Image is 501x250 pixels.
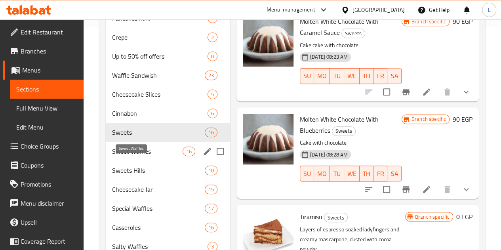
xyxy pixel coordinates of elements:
[330,68,344,84] button: TU
[324,213,348,222] div: Sweets
[208,53,217,60] span: 0
[208,34,217,41] span: 2
[377,168,384,179] span: FR
[300,40,402,50] p: Cake cake with chocolate
[205,205,217,212] span: 17
[333,168,341,179] span: TU
[112,204,205,213] span: Special Waffles
[317,70,327,82] span: MO
[106,28,230,47] div: Crepe2
[106,85,230,104] div: Cheesecake Slices5
[300,138,402,148] p: Cake with chocolate
[3,137,84,156] a: Choice Groups
[352,6,405,14] div: [GEOGRAPHIC_DATA]
[408,115,449,123] span: Branch specific
[461,87,471,97] svg: Show Choices
[3,213,84,232] a: Upsell
[112,185,205,194] span: Cheesecake Jar
[488,6,490,14] span: L
[3,23,84,42] a: Edit Restaurant
[396,180,415,199] button: Branch-specific-item
[10,99,84,118] a: Full Menu View
[3,175,84,194] a: Promotions
[106,218,230,237] div: Casseroles16
[300,211,322,223] span: Tiramisu
[112,71,205,80] span: Waffle Sandwish
[360,166,373,181] button: TH
[21,198,77,208] span: Menu disclaimer
[3,61,84,80] a: Menus
[303,168,311,179] span: SU
[461,185,471,194] svg: Show Choices
[205,166,217,175] div: items
[16,103,77,113] span: Full Menu View
[422,185,431,194] a: Edit menu item
[363,168,370,179] span: TH
[208,52,217,61] div: items
[456,211,472,222] h6: 0 EGP
[300,166,314,181] button: SU
[307,151,351,158] span: [DATE] 08:28 AM
[300,68,314,84] button: SU
[344,68,360,84] button: WE
[10,118,84,137] a: Edit Menu
[412,213,453,221] span: Branch specific
[396,82,415,101] button: Branch-specific-item
[208,110,217,117] span: 6
[183,148,195,155] span: 16
[106,161,230,180] div: Sweets Hills10
[112,109,208,118] div: Cinnabon
[391,168,398,179] span: SA
[205,71,217,80] div: items
[347,168,356,179] span: WE
[3,194,84,213] a: Menu disclaimer
[359,180,378,199] button: sort-choices
[377,70,384,82] span: FR
[378,84,395,100] span: Select to update
[453,114,472,125] h6: 90 EGP
[106,47,230,66] div: Up to 50% off offers0
[344,166,360,181] button: WE
[453,16,472,27] h6: 90 EGP
[106,104,230,123] div: Cinnabon6
[208,32,217,42] div: items
[112,223,205,232] span: Casseroles
[112,128,205,137] span: Sweets
[359,82,378,101] button: sort-choices
[205,167,217,174] span: 10
[332,126,356,136] div: Sweets
[208,91,217,98] span: 5
[21,179,77,189] span: Promotions
[363,70,370,82] span: TH
[360,68,373,84] button: TH
[314,68,330,84] button: MO
[205,223,217,232] div: items
[342,29,365,38] span: Sweets
[16,84,77,94] span: Sections
[106,199,230,218] div: Special Waffles17
[307,53,351,61] span: [DATE] 08:23 AM
[332,126,355,135] span: Sweets
[387,166,401,181] button: SA
[317,168,327,179] span: MO
[205,72,217,79] span: 23
[324,213,347,222] span: Sweets
[438,180,457,199] button: delete
[112,52,208,61] span: Up to 50% off offers
[300,113,379,136] span: Molten White Chocolate With Blueberries
[438,82,457,101] button: delete
[333,70,341,82] span: TU
[112,166,205,175] span: Sweets Hills
[202,145,213,157] button: edit
[112,90,208,99] div: Cheesecake Slices
[378,181,395,198] span: Select to update
[106,66,230,85] div: Waffle Sandwish23
[205,204,217,213] div: items
[330,166,344,181] button: TU
[373,166,387,181] button: FR
[112,32,208,42] span: Crepe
